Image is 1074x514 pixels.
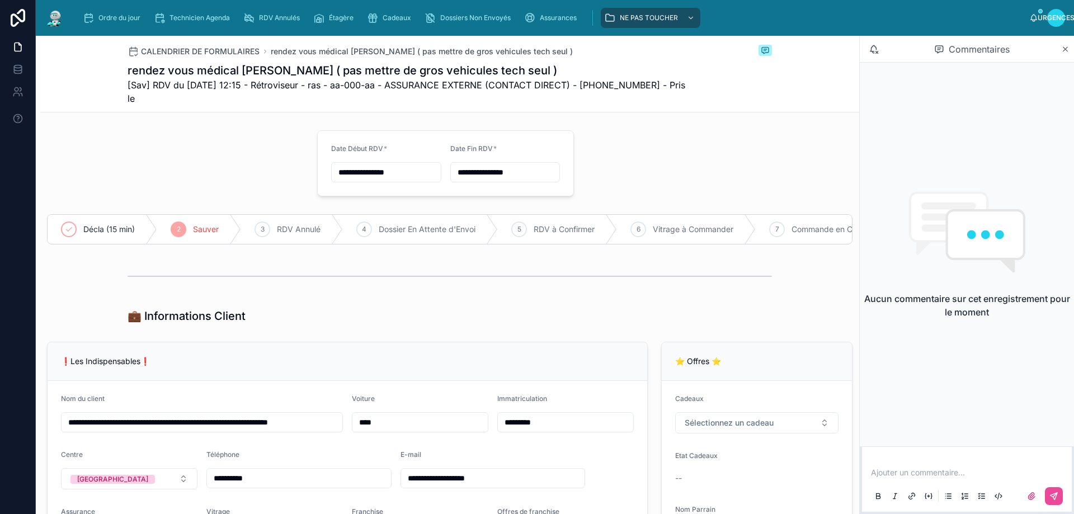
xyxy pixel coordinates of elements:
font: NE PAS TOUCHER [620,13,678,22]
font: Cadeaux [675,394,704,403]
font: 6 [637,225,640,233]
font: Dossier En Attente d'Envoi [379,224,475,234]
a: CALENDRIER DE FORMULAIRES [128,46,260,57]
a: Cadeaux [364,8,419,28]
a: Technicien Agenda [150,8,238,28]
font: Technicien Agenda [169,13,230,22]
font: ❗Les Indispensables❗ [61,356,150,366]
font: Centre [61,450,83,459]
font: CALENDRIER DE FORMULAIRES [141,46,260,56]
font: Vitrage à Commander [653,224,733,234]
font: Date Fin RDV [450,144,493,153]
font: Aucun commentaire sur cet enregistrement pour le moment [864,293,1070,318]
a: Ordre du jour [79,8,148,28]
font: 4 [362,225,366,233]
font: -- [675,473,682,483]
font: Nom Parrain [675,505,715,513]
font: 2 [177,225,181,233]
font: RDV Annulés [259,13,300,22]
font: Ordre du jour [98,13,140,22]
button: Bouton de sélection [675,412,839,433]
a: RDV Annulés [240,8,308,28]
font: [Sav] RDV du [DATE] 12:15 - Rétroviseur - ras - aa-000-aa - ASSURANCE EXTERNE (CONTACT DIRECT) - ... [128,79,685,104]
a: rendez vous médical [PERSON_NAME] ( pas mettre de gros vehicules tech seul ) [271,46,573,57]
a: Assurances [521,8,585,28]
font: Commande en Cours [792,224,868,234]
a: NE PAS TOUCHER [601,8,700,28]
a: Étagère [310,8,361,28]
font: rendez vous médical [PERSON_NAME] ( pas mettre de gros vehicules tech seul ) [271,46,573,56]
font: Décla (15 min) [83,224,135,234]
font: 💼 Informations Client [128,309,246,323]
font: [GEOGRAPHIC_DATA] [77,475,148,483]
font: rendez vous médical [PERSON_NAME] ( pas mettre de gros vehicules tech seul ) [128,64,557,77]
font: 5 [517,225,521,233]
font: Nom du client [61,394,105,403]
font: Étagère [329,13,354,22]
font: Date Début RDV [331,144,383,153]
font: Cadeaux [383,13,411,22]
a: Dossiers Non Envoyés [421,8,519,28]
font: 7 [775,225,779,233]
font: RDV Annulé [277,224,321,234]
font: E-mail [401,450,421,459]
font: Voiture [352,394,375,403]
font: Sauver [193,224,219,234]
font: Immatriculation [497,394,547,403]
font: RDV à Confirmer [534,224,595,234]
font: Assurances [540,13,577,22]
font: 3 [261,225,265,233]
img: Logo de l'application [45,9,65,27]
font: ⭐ Offres ⭐ [675,356,721,366]
div: contenu déroulant [74,6,1029,30]
button: Bouton de sélection [61,468,197,489]
font: Commentaires [949,44,1010,55]
font: Téléphone [206,450,239,459]
font: Dossiers Non Envoyés [440,13,511,22]
font: Etat Cadeaux [675,451,718,460]
font: Sélectionnez un cadeau [685,418,774,427]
